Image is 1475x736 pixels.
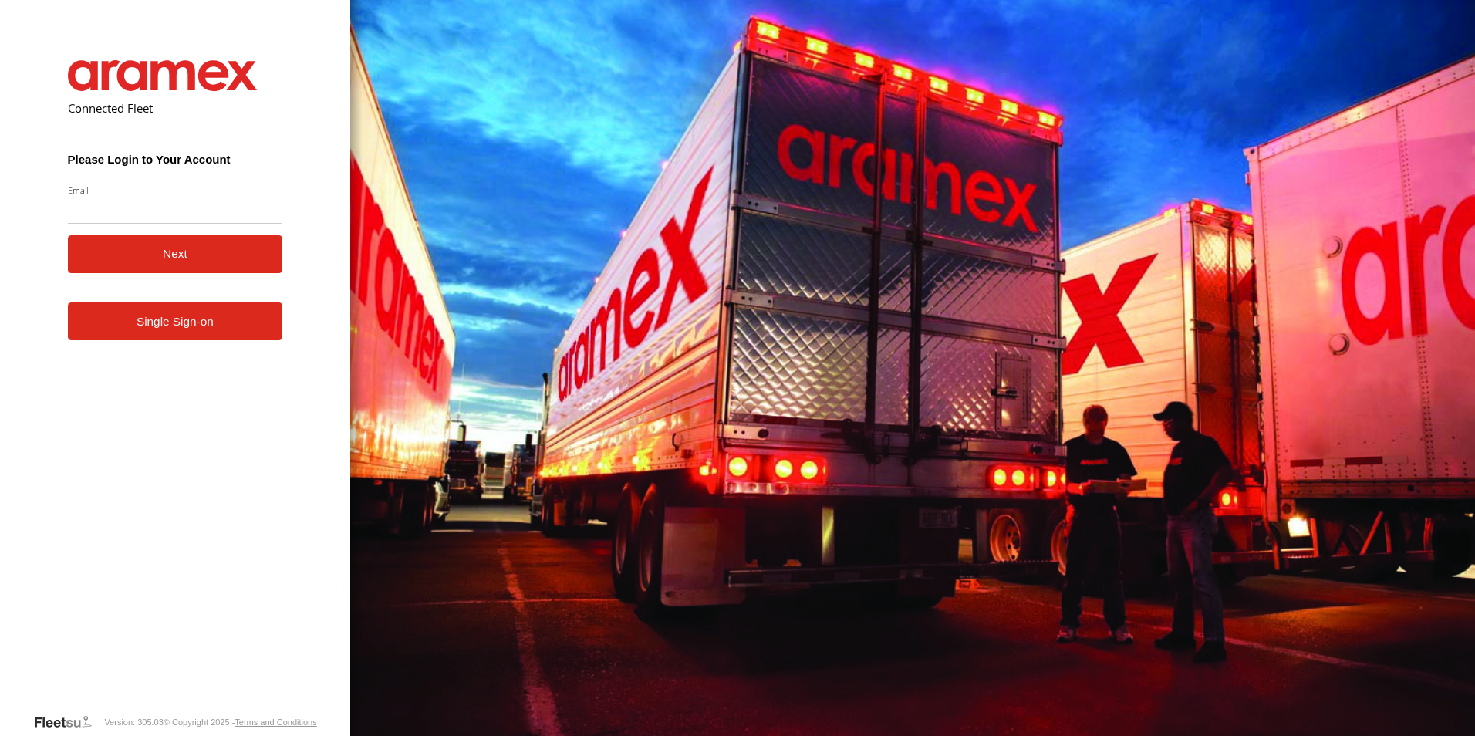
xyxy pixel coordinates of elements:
[68,153,283,166] h3: Please Login to Your Account
[104,717,163,727] div: Version: 305.03
[68,235,283,273] button: Next
[68,60,258,91] img: Aramex
[68,184,283,196] label: Email
[68,100,283,116] h2: Connected Fleet
[68,302,283,340] a: Single Sign-on
[235,717,316,727] a: Terms and Conditions
[33,714,104,730] a: Visit our Website
[164,717,317,727] div: © Copyright 2025 -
